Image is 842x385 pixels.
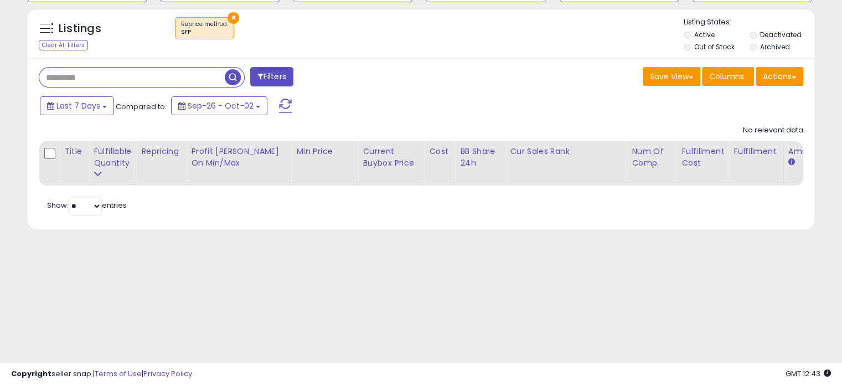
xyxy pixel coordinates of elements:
[363,146,420,169] div: Current Buybox Price
[95,368,142,379] a: Terms of Use
[643,67,700,86] button: Save View
[694,30,715,39] label: Active
[143,368,192,379] a: Privacy Policy
[59,21,101,37] h5: Listings
[116,101,167,112] span: Compared to:
[460,146,500,169] div: BB Share 24h.
[510,146,622,157] div: Cur Sales Rank
[181,20,228,37] span: Reprice method :
[756,67,803,86] button: Actions
[11,369,192,379] div: seller snap | |
[684,17,814,28] p: Listing States:
[11,368,51,379] strong: Copyright
[296,146,353,157] div: Min Price
[733,146,778,157] div: Fulfillment
[141,146,182,157] div: Repricing
[40,96,114,115] button: Last 7 Days
[694,42,735,52] label: Out of Stock
[632,146,672,169] div: Num of Comp.
[786,368,831,379] span: 2025-10-10 12:43 GMT
[709,71,744,82] span: Columns
[39,40,88,50] div: Clear All Filters
[681,146,724,169] div: Fulfillment Cost
[788,157,795,167] small: Amazon Fees.
[188,100,254,111] span: Sep-26 - Oct-02
[171,96,267,115] button: Sep-26 - Oct-02
[47,200,127,211] span: Show: entries
[94,146,132,169] div: Fulfillable Quantity
[429,146,451,157] div: Cost
[191,146,287,169] div: Profit [PERSON_NAME] on Min/Max
[228,12,239,24] button: ×
[187,141,292,186] th: The percentage added to the cost of goods (COGS) that forms the calculator for Min & Max prices.
[64,146,84,157] div: Title
[760,30,801,39] label: Deactivated
[181,28,228,36] div: SFP
[56,100,100,111] span: Last 7 Days
[760,42,789,52] label: Archived
[250,67,293,86] button: Filters
[743,125,803,136] div: No relevant data
[702,67,754,86] button: Columns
